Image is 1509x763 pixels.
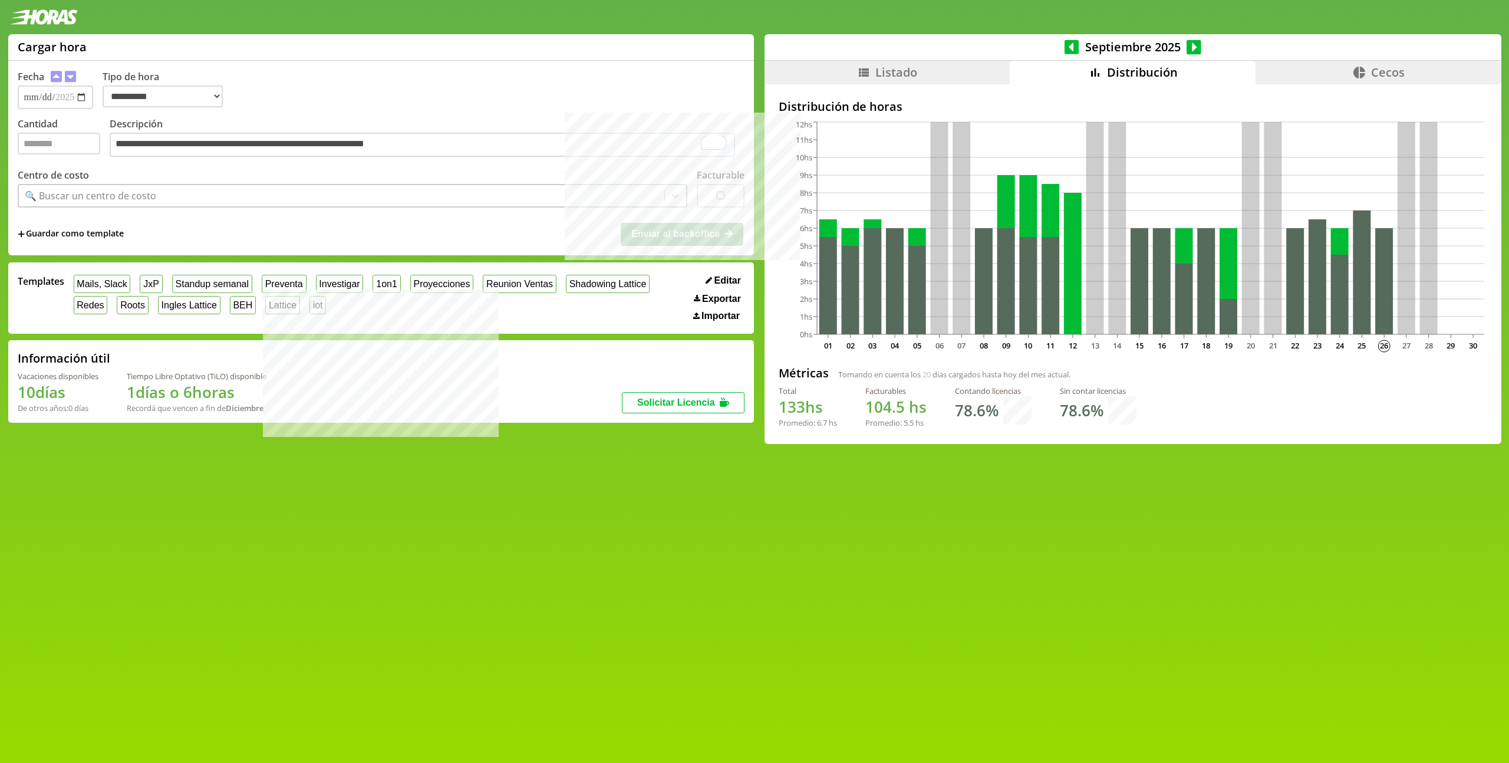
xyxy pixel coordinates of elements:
[800,294,812,304] tspan: 2hs
[18,403,98,413] div: De otros años: 0 días
[117,296,148,314] button: Roots
[800,223,812,233] tspan: 6hs
[140,275,162,293] button: JxP
[1079,39,1187,55] span: Septiembre 2025
[1424,340,1432,351] text: 28
[483,275,556,293] button: Reunion Ventas
[1269,340,1277,351] text: 21
[779,417,837,428] div: Promedio: hs
[18,228,124,241] span: +Guardar como template
[127,403,266,413] div: Recordá que vencen a fin de
[1313,340,1322,351] text: 23
[796,134,812,145] tspan: 11hs
[1107,64,1178,80] span: Distribución
[18,117,110,160] label: Cantidad
[18,133,100,154] input: Cantidad
[1068,340,1076,351] text: 12
[265,296,300,314] button: Lattice
[1402,340,1410,351] text: 27
[702,275,744,287] button: Editar
[955,400,999,421] h1: 78.6 %
[1246,340,1254,351] text: 20
[18,275,64,288] span: Templates
[127,381,266,403] h1: 1 días o 6 horas
[690,293,744,305] button: Exportar
[1179,340,1188,351] text: 17
[18,169,89,182] label: Centro de costo
[865,417,927,428] div: Promedio: hs
[103,70,232,109] label: Tipo de hora
[1202,340,1210,351] text: 18
[904,417,914,428] span: 5.5
[127,371,266,381] div: Tiempo Libre Optativo (TiLO) disponible
[18,381,98,403] h1: 10 días
[800,329,812,340] tspan: 0hs
[800,205,812,216] tspan: 7hs
[796,119,812,130] tspan: 12hs
[1001,340,1010,351] text: 09
[18,39,87,55] h1: Cargar hora
[226,403,263,413] b: Diciembre
[18,228,25,241] span: +
[714,275,741,286] span: Editar
[1060,386,1136,396] div: Sin contar licencias
[1024,340,1032,351] text: 10
[800,311,812,322] tspan: 1hs
[1358,340,1366,351] text: 25
[796,152,812,163] tspan: 10hs
[25,189,156,202] div: 🔍 Buscar un centro de costo
[1291,340,1299,351] text: 22
[1135,340,1144,351] text: 15
[1447,340,1455,351] text: 29
[373,275,400,293] button: 1on1
[779,386,837,396] div: Total
[18,350,110,366] h2: Información útil
[912,340,921,351] text: 05
[1469,340,1477,351] text: 30
[110,133,735,157] textarea: To enrich screen reader interactions, please activate Accessibility in Grammarly extension settings
[865,396,905,417] span: 104.5
[875,64,917,80] span: Listado
[922,369,931,380] span: 20
[823,340,832,351] text: 01
[955,386,1032,396] div: Contando licencias
[637,397,715,407] span: Solicitar Licencia
[18,371,98,381] div: Vacaciones disponibles
[779,396,837,417] h1: hs
[103,85,223,107] select: Tipo de hora
[800,241,812,251] tspan: 5hs
[1090,340,1099,351] text: 13
[701,311,740,321] span: Importar
[1335,340,1344,351] text: 24
[1380,340,1388,351] text: 26
[800,258,812,269] tspan: 4hs
[868,340,877,351] text: 03
[891,340,900,351] text: 04
[1113,340,1122,351] text: 14
[697,169,744,182] label: Facturable
[779,396,805,417] span: 133
[172,275,252,293] button: Standup semanal
[1371,64,1405,80] span: Cecos
[865,396,927,417] h1: hs
[957,340,966,351] text: 07
[410,275,474,293] button: Proyecciones
[779,98,1487,114] h2: Distribución de horas
[309,296,327,314] button: iot
[74,275,131,293] button: Mails, Slack
[980,340,988,351] text: 08
[622,392,744,413] button: Solicitar Licencia
[838,369,1070,380] span: Tomando en cuenta los días cargados hasta hoy del mes actual.
[800,170,812,180] tspan: 9hs
[702,294,741,304] span: Exportar
[1060,400,1103,421] h1: 78.6 %
[800,188,812,198] tspan: 8hs
[935,340,943,351] text: 06
[230,296,256,314] button: BEH
[18,70,44,83] label: Fecha
[74,296,108,314] button: Redes
[566,275,650,293] button: Shadowing Lattice
[1157,340,1165,351] text: 16
[1046,340,1055,351] text: 11
[1224,340,1233,351] text: 19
